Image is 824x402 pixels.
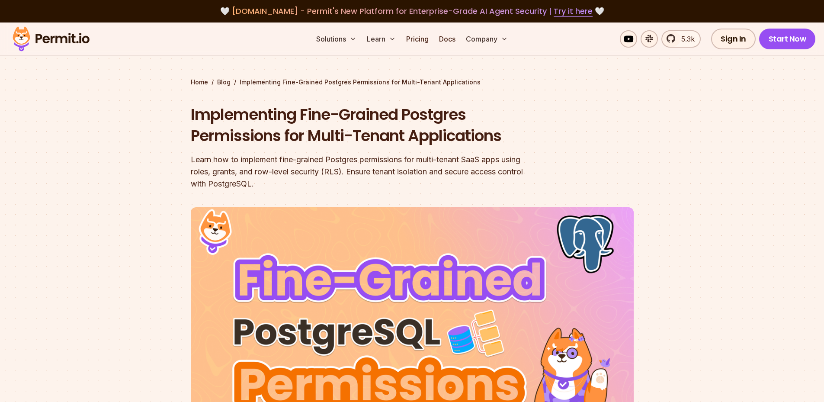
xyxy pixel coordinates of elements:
[191,78,208,87] a: Home
[9,24,93,54] img: Permit logo
[436,30,459,48] a: Docs
[191,154,523,190] div: Learn how to implement fine-grained Postgres permissions for multi-tenant SaaS apps using roles, ...
[191,78,634,87] div: / /
[554,6,593,17] a: Try it here
[232,6,593,16] span: [DOMAIN_NAME] - Permit's New Platform for Enterprise-Grade AI Agent Security |
[313,30,360,48] button: Solutions
[21,5,803,17] div: 🤍 🤍
[462,30,511,48] button: Company
[191,104,523,147] h1: Implementing Fine-Grained Postgres Permissions for Multi-Tenant Applications
[661,30,701,48] a: 5.3k
[676,34,695,44] span: 5.3k
[759,29,816,49] a: Start Now
[217,78,231,87] a: Blog
[363,30,399,48] button: Learn
[711,29,756,49] a: Sign In
[403,30,432,48] a: Pricing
